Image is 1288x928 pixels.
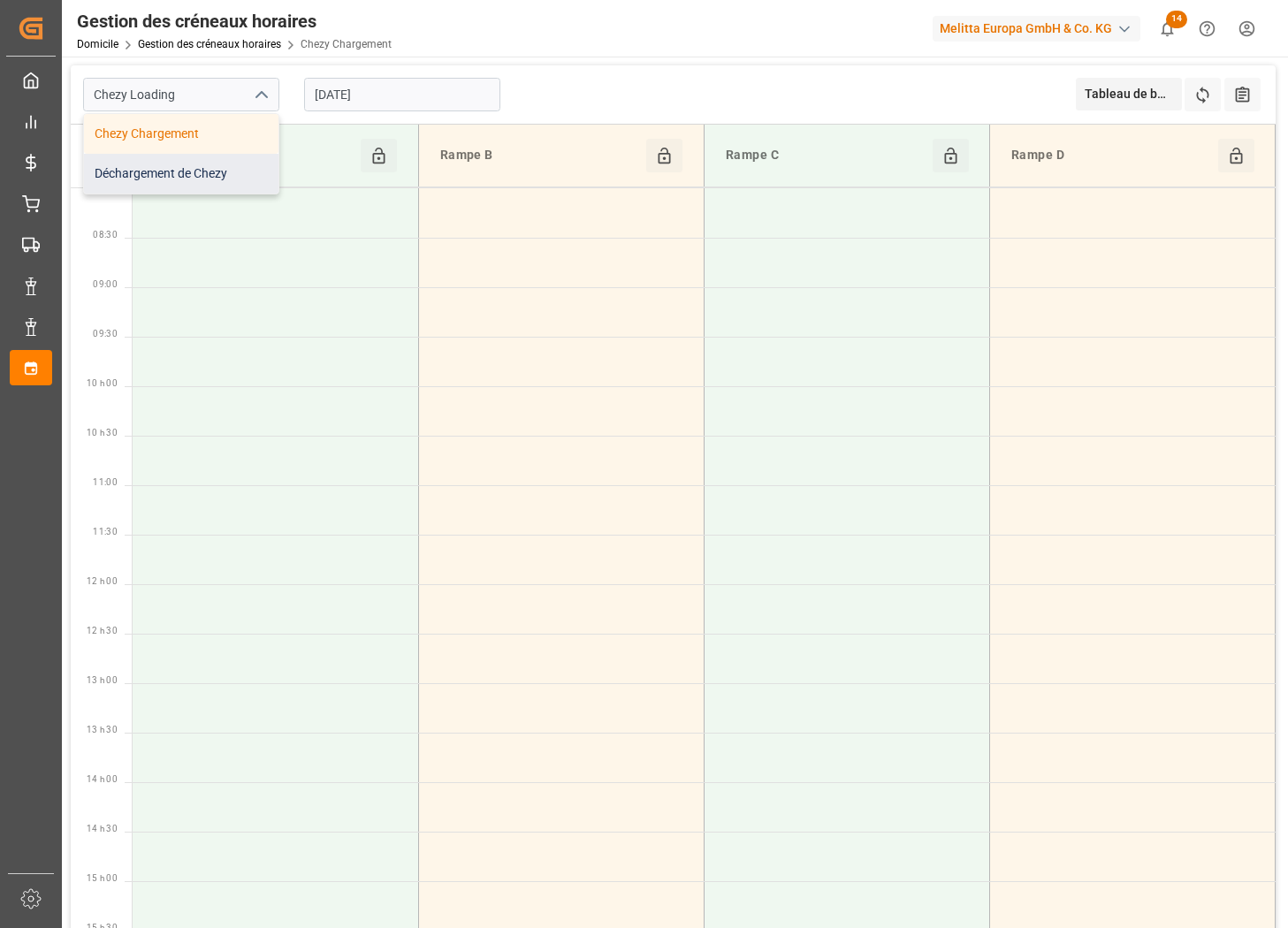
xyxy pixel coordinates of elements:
[77,8,392,34] div: Gestion des créneaux horaires
[87,428,118,437] span: 10 h 30
[93,329,118,338] span: 09:30
[93,230,118,240] span: 08:30
[87,873,118,883] span: 15 h 00
[93,279,118,289] span: 09:00
[83,78,279,111] input: Type à rechercher/sélectionner
[87,725,118,734] span: 13 h 30
[1147,9,1187,49] button: Afficher 14 nouvelles notifications
[719,139,933,172] div: Rampe C
[1166,11,1187,28] span: 14
[433,139,647,172] div: Rampe B
[1004,139,1218,172] div: Rampe D
[304,78,500,111] input: JJ-MM-AAAA
[87,626,118,635] span: 12 h 30
[84,154,278,194] div: Déchargement de Chezy
[87,378,118,388] span: 10 h 00
[1187,9,1227,49] button: Centre d’aide
[247,81,273,109] button: Fermer le menu
[87,774,118,784] span: 14 h 00
[87,824,118,833] span: 14 h 30
[87,576,118,586] span: 12 h 00
[93,477,118,487] span: 11:00
[940,19,1112,38] font: Melitta Europa GmbH & Co. KG
[138,38,281,50] a: Gestion des créneaux horaires
[933,11,1147,45] button: Melitta Europa GmbH & Co. KG
[93,527,118,536] span: 11:30
[77,38,118,50] a: Domicile
[84,114,278,154] div: Chezy Chargement
[1085,87,1176,101] font: Tableau de bord
[87,675,118,685] span: 13 h 00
